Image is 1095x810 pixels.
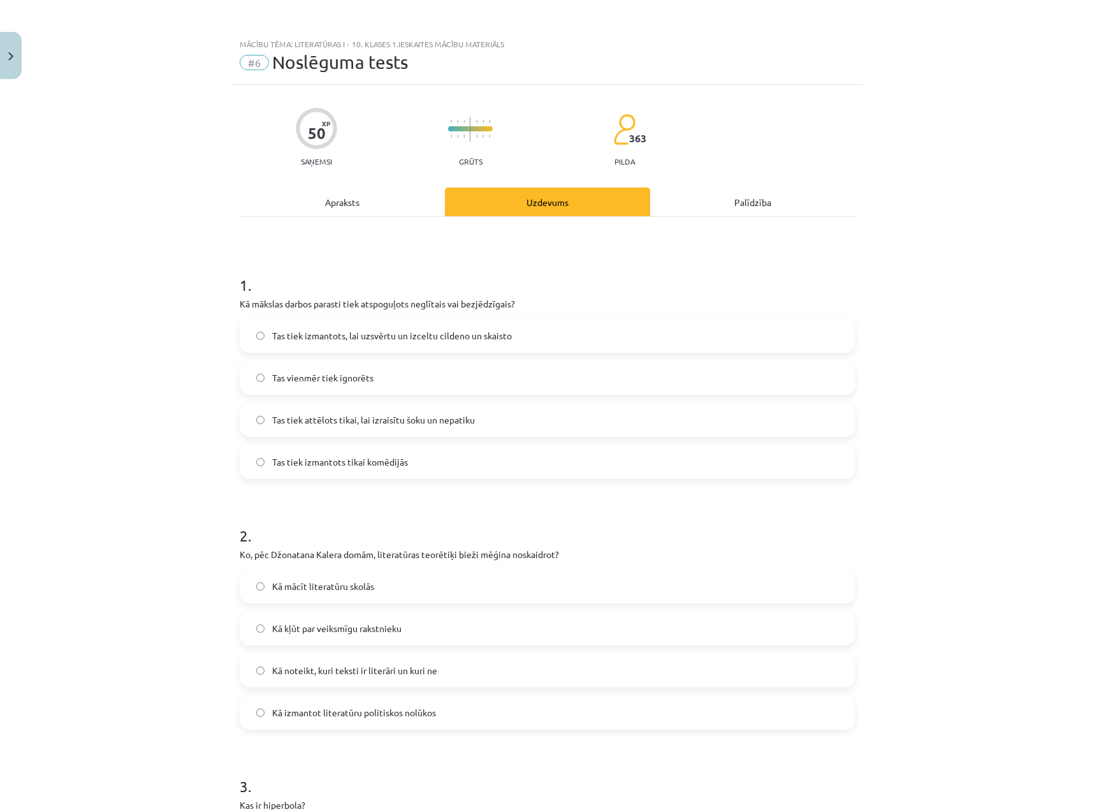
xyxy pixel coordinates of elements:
input: Tas tiek izmantots tikai komēdijās [256,458,265,466]
img: icon-short-line-57e1e144782c952c97e751825c79c345078a6d821885a25fce030b3d8c18986b.svg [457,120,458,123]
input: Tas tiek izmantots, lai uzsvērtu un izceltu cildeno un skaisto [256,332,265,340]
img: icon-short-line-57e1e144782c952c97e751825c79c345078a6d821885a25fce030b3d8c18986b.svg [451,135,452,138]
div: Apraksts [240,188,445,216]
p: Grūts [459,157,482,166]
span: 363 [629,133,646,144]
input: Kā noteikt, kuri teksti ir literāri un kuri ne [256,666,265,675]
h1: 2 . [240,504,855,544]
img: icon-long-line-d9ea69661e0d244f92f715978eff75569469978d946b2353a9bb055b3ed8787d.svg [470,117,471,142]
span: Noslēguma tests [272,52,408,73]
span: Tas tiek izmantots tikai komēdijās [272,455,408,469]
span: Tas tiek izmantots, lai uzsvērtu un izceltu cildeno un skaisto [272,329,512,342]
input: Tas tiek attēlots tikai, lai izraisītu šoku un nepatiku [256,416,265,424]
img: icon-short-line-57e1e144782c952c97e751825c79c345078a6d821885a25fce030b3d8c18986b.svg [463,135,465,138]
img: icon-short-line-57e1e144782c952c97e751825c79c345078a6d821885a25fce030b3d8c18986b.svg [457,135,458,138]
p: Ko, pēc Džonatana Kalera domām, literatūras teorētiķi bieži mēģina noskaidrot? [240,548,855,561]
img: icon-short-line-57e1e144782c952c97e751825c79c345078a6d821885a25fce030b3d8c18986b.svg [476,120,477,123]
span: Kā kļūt par veiksmīgu rakstnieku [272,622,402,635]
input: Kā kļūt par veiksmīgu rakstnieku [256,624,265,633]
img: icon-close-lesson-0947bae3869378f0d4975bcd49f059093ad1ed9edebbc8119c70593378902aed.svg [8,52,13,61]
span: Kā mācīt literatūru skolās [272,580,374,593]
span: Kā noteikt, kuri teksti ir literāri un kuri ne [272,664,437,677]
h1: 1 . [240,254,855,293]
img: students-c634bb4e5e11cddfef0936a35e636f08e4e9abd3cc4e673bd6f9a4125e45ecb1.svg [613,114,635,145]
div: 50 [308,124,326,142]
span: Kā izmantot literatūru politiskos nolūkos [272,706,436,719]
img: icon-short-line-57e1e144782c952c97e751825c79c345078a6d821885a25fce030b3d8c18986b.svg [482,135,484,138]
div: Mācību tēma: Literatūras i - 10. klases 1.ieskaites mācību materiāls [240,40,855,48]
img: icon-short-line-57e1e144782c952c97e751825c79c345078a6d821885a25fce030b3d8c18986b.svg [489,120,490,123]
img: icon-short-line-57e1e144782c952c97e751825c79c345078a6d821885a25fce030b3d8c18986b.svg [482,120,484,123]
p: Kā mākslas darbos parasti tiek atspoguļots neglītais vai bezjēdzīgais? [240,297,855,311]
span: #6 [240,55,269,70]
input: Tas vienmēr tiek ignorēts [256,374,265,382]
p: Saņemsi [296,157,337,166]
span: Tas vienmēr tiek ignorēts [272,371,373,385]
img: icon-short-line-57e1e144782c952c97e751825c79c345078a6d821885a25fce030b3d8c18986b.svg [476,135,477,138]
input: Kā izmantot literatūru politiskos nolūkos [256,709,265,717]
div: Uzdevums [445,188,650,216]
div: Palīdzība [650,188,855,216]
input: Kā mācīt literatūru skolās [256,582,265,591]
span: Tas tiek attēlots tikai, lai izraisītu šoku un nepatiku [272,413,475,427]
img: icon-short-line-57e1e144782c952c97e751825c79c345078a6d821885a25fce030b3d8c18986b.svg [489,135,490,138]
span: XP [322,120,330,127]
img: icon-short-line-57e1e144782c952c97e751825c79c345078a6d821885a25fce030b3d8c18986b.svg [463,120,465,123]
p: pilda [614,157,635,166]
h1: 3 . [240,755,855,795]
img: icon-short-line-57e1e144782c952c97e751825c79c345078a6d821885a25fce030b3d8c18986b.svg [451,120,452,123]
